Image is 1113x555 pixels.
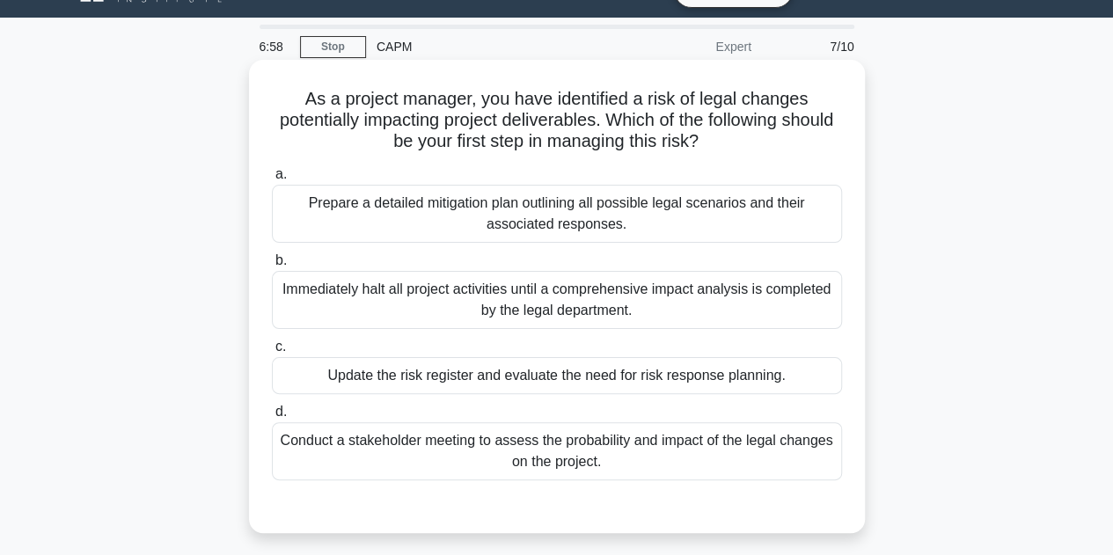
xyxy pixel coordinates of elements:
[275,252,287,267] span: b.
[608,29,762,64] div: Expert
[272,422,842,480] div: Conduct a stakeholder meeting to assess the probability and impact of the legal changes on the pr...
[300,36,366,58] a: Stop
[275,339,286,354] span: c.
[272,271,842,329] div: Immediately halt all project activities until a comprehensive impact analysis is completed by the...
[249,29,300,64] div: 6:58
[762,29,865,64] div: 7/10
[275,166,287,181] span: a.
[270,88,844,153] h5: As a project manager, you have identified a risk of legal changes potentially impacting project d...
[275,404,287,419] span: d.
[366,29,608,64] div: CAPM
[272,357,842,394] div: Update the risk register and evaluate the need for risk response planning.
[272,185,842,243] div: Prepare a detailed mitigation plan outlining all possible legal scenarios and their associated re...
